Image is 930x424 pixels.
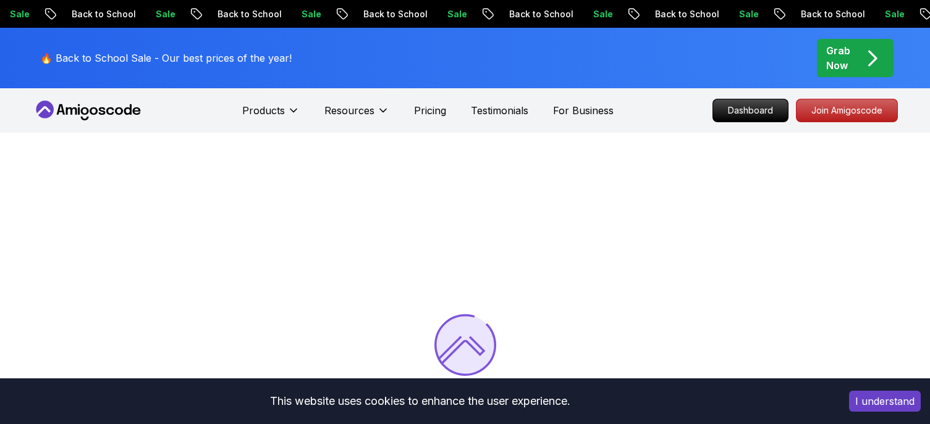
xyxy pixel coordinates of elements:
div: This website uses cookies to enhance the user experience. [9,388,831,415]
p: 🔥 Back to School Sale - Our best prices of the year! [40,51,292,65]
p: Sale [874,8,914,20]
button: Accept cookies [849,391,921,412]
p: Sale [145,8,185,20]
p: Back to School [353,8,437,20]
a: Dashboard [712,99,788,122]
p: Resources [324,103,374,118]
a: For Business [553,103,614,118]
p: Back to School [499,8,583,20]
p: Back to School [207,8,291,20]
p: Dashboard [713,99,788,122]
p: Sale [291,8,331,20]
p: Sale [729,8,768,20]
a: Testimonials [471,103,528,118]
p: Grab Now [826,43,850,73]
button: Products [242,103,300,128]
p: Back to School [645,8,729,20]
p: Sale [583,8,622,20]
p: Sale [437,8,476,20]
p: Back to School [790,8,874,20]
p: Back to School [61,8,145,20]
a: Pricing [414,103,446,118]
a: Join Amigoscode [796,99,898,122]
button: Resources [324,103,389,128]
p: Products [242,103,285,118]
